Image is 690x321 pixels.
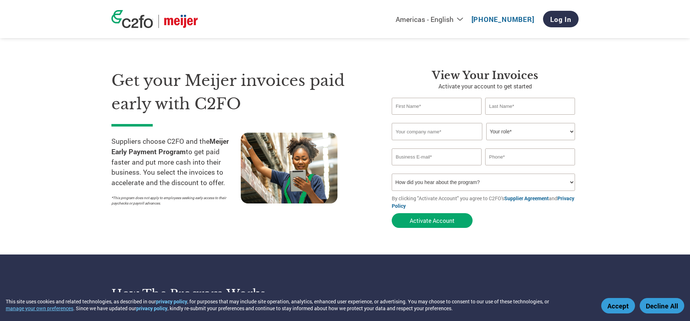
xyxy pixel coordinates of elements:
img: Meijer [164,15,198,28]
div: Invalid last name or last name is too long [485,115,575,120]
img: c2fo logo [111,10,153,28]
button: Decline All [640,298,684,313]
p: *This program does not apply to employees seeking early access to their paychecks or payroll adva... [111,195,234,206]
div: Inavlid Phone Number [485,166,575,171]
div: Inavlid Email Address [392,166,482,171]
h1: Get your Meijer invoices paid early with C2FO [111,69,370,115]
a: Supplier Agreement [504,195,549,202]
p: Suppliers choose C2FO and the to get paid faster and put more cash into their business. You selec... [111,136,241,188]
a: Log In [543,11,579,27]
p: By clicking "Activate Account" you agree to C2FO's and [392,194,579,210]
button: manage your own preferences [6,305,73,312]
input: Phone* [485,148,575,165]
input: First Name* [392,98,482,115]
button: Accept [601,298,635,313]
div: Invalid company name or company name is too long [392,141,575,146]
a: privacy policy [136,305,167,312]
strong: Meijer Early Payment Program [111,137,229,156]
a: Privacy Policy [392,195,574,209]
select: Title/Role [486,123,575,140]
a: [PHONE_NUMBER] [471,15,534,24]
input: Last Name* [485,98,575,115]
h3: How the program works [111,286,336,301]
h3: View Your Invoices [392,69,579,82]
p: Activate your account to get started [392,82,579,91]
input: Invalid Email format [392,148,482,165]
input: Your company name* [392,123,482,140]
a: privacy policy [156,298,187,305]
div: Invalid first name or first name is too long [392,115,482,120]
button: Activate Account [392,213,473,228]
img: supply chain worker [241,133,337,203]
div: This site uses cookies and related technologies, as described in our , for purposes that may incl... [6,298,591,312]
